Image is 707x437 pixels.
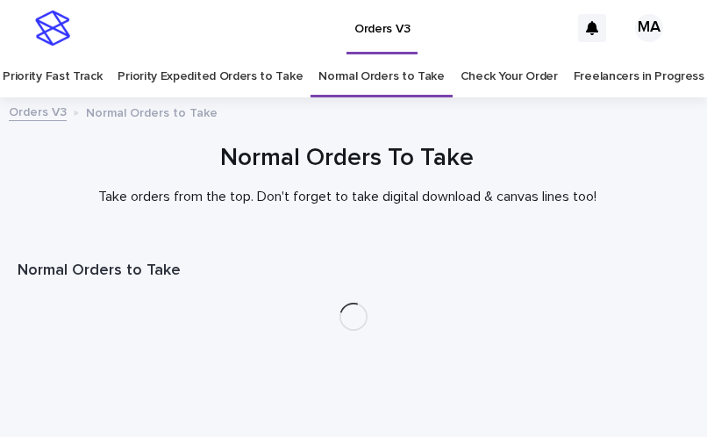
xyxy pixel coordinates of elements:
[574,56,704,97] a: Freelancers in Progress
[18,189,676,205] p: Take orders from the top. Don't forget to take digital download & canvas lines too!
[86,102,218,121] p: Normal Orders to Take
[635,14,663,42] div: MA
[35,11,70,46] img: stacker-logo-s-only.png
[461,56,558,97] a: Check Your Order
[3,56,102,97] a: Priority Fast Track
[18,142,676,175] h1: Normal Orders To Take
[18,261,689,282] h1: Normal Orders to Take
[118,56,303,97] a: Priority Expedited Orders to Take
[318,56,445,97] a: Normal Orders to Take
[9,101,67,121] a: Orders V3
